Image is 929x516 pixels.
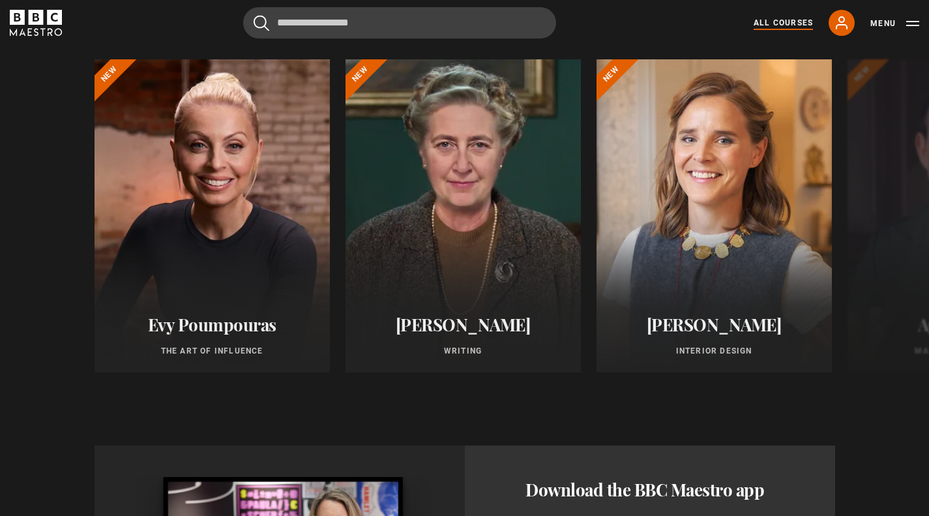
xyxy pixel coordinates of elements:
a: [PERSON_NAME] Interior Design New [597,59,832,372]
h2: [PERSON_NAME] [361,314,565,335]
p: The Art of Influence [110,345,314,357]
button: Toggle navigation [870,17,919,30]
p: Interior Design [612,345,816,357]
h2: [PERSON_NAME] [612,314,816,335]
a: [PERSON_NAME] Writing New [346,59,581,372]
h3: Download the BBC Maestro app [525,477,774,503]
input: Search [243,7,556,38]
a: Evy Poumpouras The Art of Influence New [95,59,330,372]
a: All Courses [754,17,813,29]
h2: Evy Poumpouras [110,314,314,335]
svg: BBC Maestro [10,10,62,36]
button: Submit the search query [254,15,269,31]
p: Writing [361,345,565,357]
